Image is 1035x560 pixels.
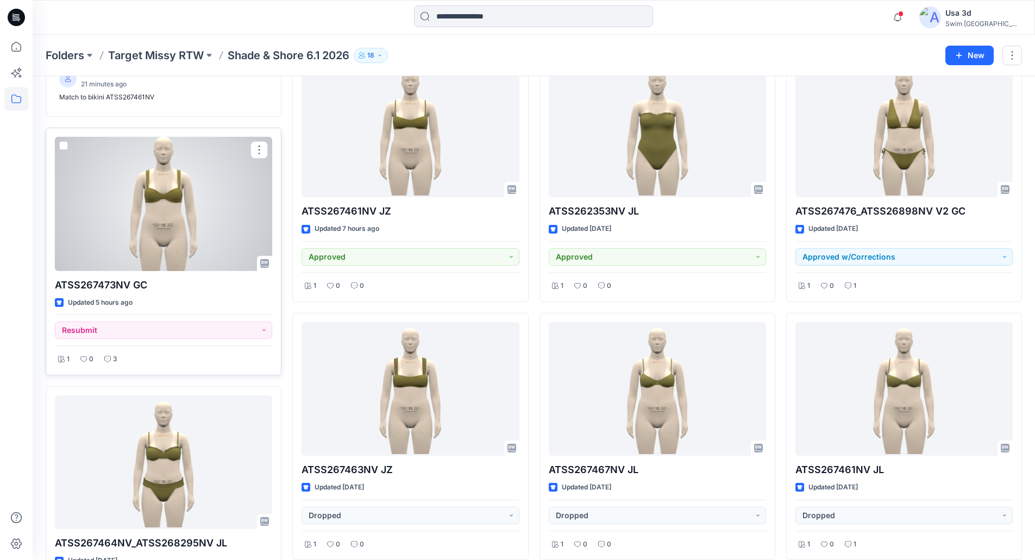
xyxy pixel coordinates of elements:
p: 1 [807,280,810,292]
p: Match to bikini ATSS267461NV [59,92,268,103]
p: Updated [DATE] [315,482,364,493]
p: 0 [607,280,611,292]
a: ATSS262353NV JL [549,64,766,198]
p: ATSS267464NV_ATSS268295NV JL [55,536,272,551]
a: ATSS267463NV JZ [302,322,519,456]
p: Shade & Shore 6.1 2026 [228,48,349,63]
p: 0 [336,280,340,292]
p: 1 [854,280,856,292]
p: 18 [367,49,374,61]
button: New [945,46,994,65]
img: avatar [919,7,941,28]
div: Swim [GEOGRAPHIC_DATA] [945,20,1021,28]
p: 0 [830,280,834,292]
a: ATSS267467NV JL [549,322,766,456]
p: ATSS267473NV GC [55,278,272,293]
a: ATSS267461NV JL [795,322,1013,456]
p: 0 [583,280,587,292]
p: ATSS267467NV JL [549,462,766,477]
a: ATSS267473NV GC [55,137,272,271]
p: 0 [360,280,364,292]
a: Target Missy RTW [108,48,204,63]
p: 1 [67,354,70,365]
p: 3 [113,354,117,365]
p: ATSS267463NV JZ [302,462,519,477]
a: ATSS267461NV JZ [302,64,519,198]
p: Updated [DATE] [808,223,858,235]
p: Updated [DATE] [562,482,611,493]
p: 0 [360,539,364,550]
p: 0 [89,354,93,365]
a: ATSS267464NV_ATSS268295NV JL [55,395,272,530]
button: 18 [354,48,388,63]
p: 0 [583,539,587,550]
p: 0 [336,539,340,550]
p: 1 [561,280,563,292]
p: ATSS267476_ATSS26898NV V2 GC [795,204,1013,219]
p: Updated [DATE] [808,482,858,493]
p: Updated 5 hours ago [68,297,133,309]
p: 1 [561,539,563,550]
div: Usa 3d [945,7,1021,20]
p: Updated [DATE] [562,223,611,235]
p: 1 [313,539,316,550]
p: 1 [854,539,856,550]
p: ATSS267461NV JZ [302,204,519,219]
p: 21 minutes ago [81,79,135,90]
p: ATSS262353NV JL [549,204,766,219]
svg: avatar [65,75,71,82]
p: 0 [830,539,834,550]
p: Updated 7 hours ago [315,223,379,235]
p: 1 [807,539,810,550]
a: Folders [46,48,84,63]
a: ATSS267476_ATSS26898NV V2 GC [795,64,1013,198]
a: [PERSON_NAME]21 minutes agoMatch to bikini ATSS267461NV [55,63,272,108]
p: ATSS267461NV JL [795,462,1013,477]
p: 0 [607,539,611,550]
p: 1 [313,280,316,292]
